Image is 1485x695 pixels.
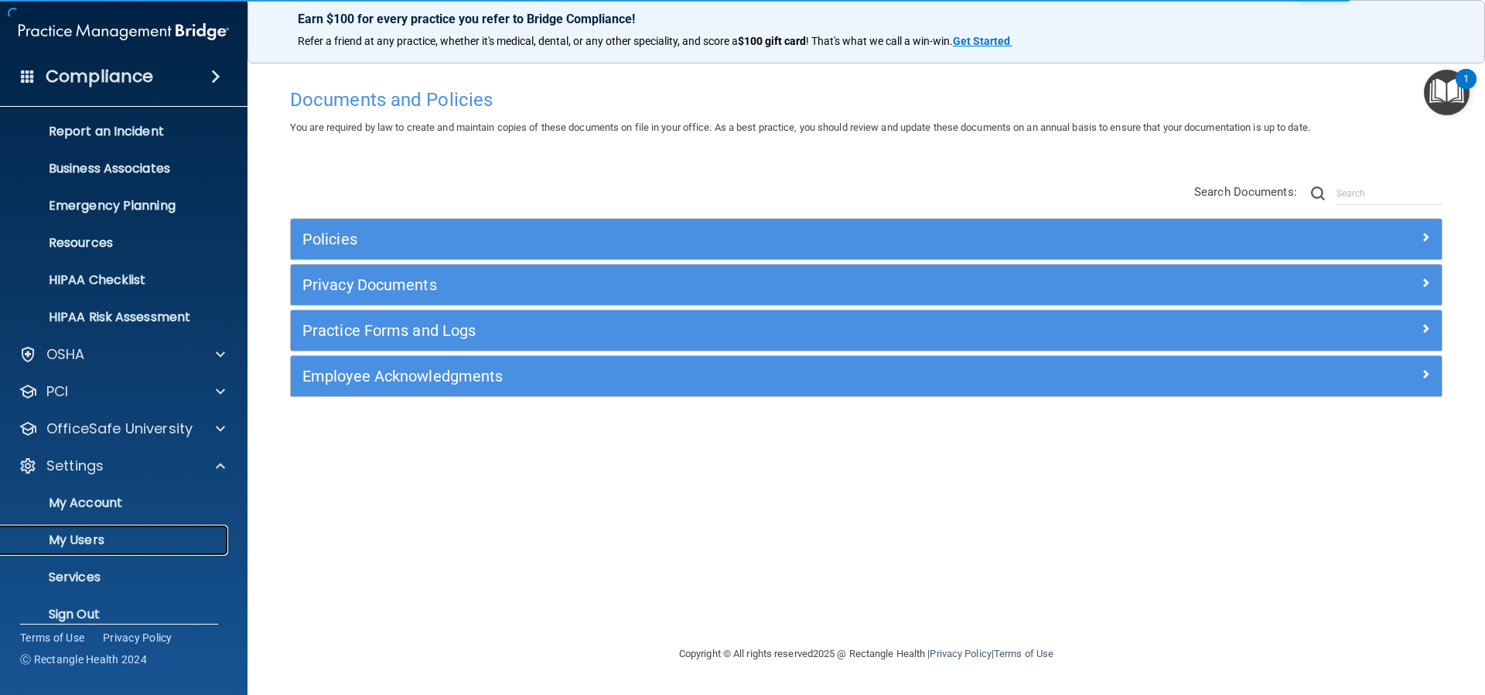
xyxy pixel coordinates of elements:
[1311,187,1325,200] img: ic-search.3b580494.png
[953,35,1012,47] a: Get Started
[302,322,1142,339] h5: Practice Forms and Logs
[10,607,221,622] p: Sign Out
[1424,70,1470,115] button: Open Resource Center, 1 new notification
[46,345,85,364] p: OSHA
[290,90,1442,110] h4: Documents and Policies
[10,495,221,511] p: My Account
[10,272,221,288] p: HIPAA Checklist
[953,35,1010,47] strong: Get Started
[290,122,1310,133] span: You are required by law to create and maintain copies of these documents on file in your office. ...
[46,457,104,475] p: Settings
[302,364,1430,389] a: Employee Acknowledgments
[302,368,1142,385] h5: Employee Acknowledgments
[19,16,229,47] img: PMB logo
[302,272,1430,297] a: Privacy Documents
[1463,79,1469,99] div: 1
[1336,182,1442,205] input: Search
[10,570,221,585] p: Services
[19,382,225,401] a: PCI
[298,35,738,47] span: Refer a friend at any practice, whether it's medical, dental, or any other speciality, and score a
[584,629,1149,679] div: Copyright © All rights reserved 2025 @ Rectangle Health | |
[10,198,221,214] p: Emergency Planning
[46,382,68,401] p: PCI
[302,318,1430,343] a: Practice Forms and Logs
[19,457,225,475] a: Settings
[10,124,221,139] p: Report an Incident
[20,652,147,667] span: Ⓒ Rectangle Health 2024
[930,648,991,659] a: Privacy Policy
[103,630,172,645] a: Privacy Policy
[1194,185,1297,199] span: Search Documents:
[302,231,1142,248] h5: Policies
[10,310,221,325] p: HIPAA Risk Assessment
[46,419,193,438] p: OfficeSafe University
[10,235,221,251] p: Resources
[10,532,221,548] p: My Users
[806,35,953,47] span: ! That's what we call a win-win.
[302,276,1142,293] h5: Privacy Documents
[298,12,1435,26] p: Earn $100 for every practice you refer to Bridge Compliance!
[19,419,225,438] a: OfficeSafe University
[302,227,1430,252] a: Policies
[738,35,806,47] strong: $100 gift card
[20,630,84,645] a: Terms of Use
[994,648,1053,659] a: Terms of Use
[46,66,153,87] h4: Compliance
[10,161,221,176] p: Business Associates
[19,345,225,364] a: OSHA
